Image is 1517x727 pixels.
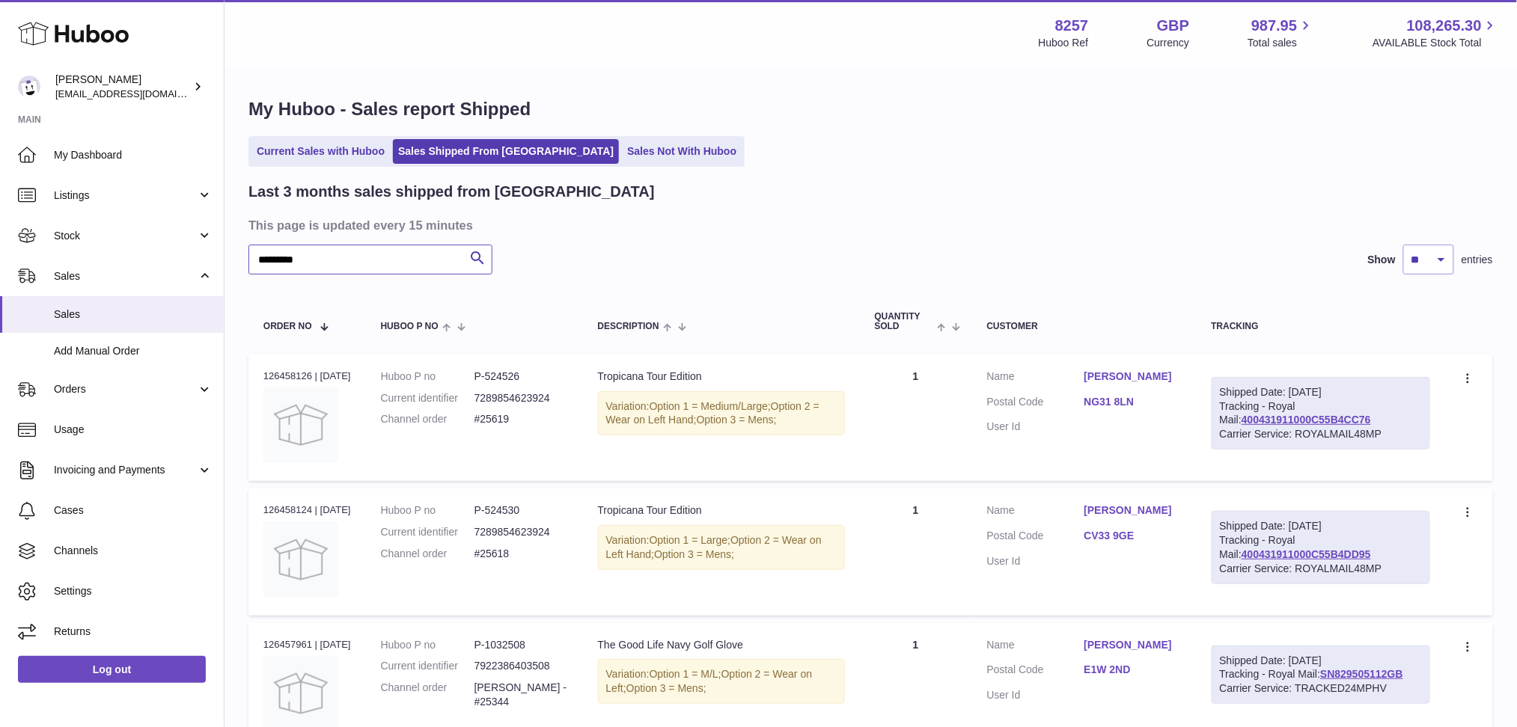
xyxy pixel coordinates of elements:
[1212,645,1430,705] div: Tracking - Royal Mail:
[248,217,1489,233] h3: This page is updated every 15 minutes
[654,548,734,560] span: Option 3 = Mens;
[474,391,568,405] dd: 7289854623924
[474,525,568,539] dd: 7289854623924
[54,188,197,203] span: Listings
[987,503,1084,521] dt: Name
[54,344,213,358] span: Add Manual Order
[598,322,659,331] span: Description
[18,656,206,683] a: Log out
[987,663,1084,681] dt: Postal Code
[1242,414,1371,426] a: 400431911000C55B4CC76
[54,229,197,243] span: Stock
[1084,663,1182,677] a: E1W 2ND
[54,463,197,477] span: Invoicing and Payments
[474,681,568,709] dd: [PERSON_NAME] - #25344
[598,659,845,704] div: Variation:
[1220,654,1422,668] div: Shipped Date: [DATE]
[381,638,474,652] dt: Huboo P no
[1212,511,1430,584] div: Tracking - Royal Mail:
[598,503,845,518] div: Tropicana Tour Edition
[987,420,1084,434] dt: User Id
[1212,322,1430,331] div: Tracking
[1055,16,1089,36] strong: 8257
[626,682,706,694] span: Option 3 = Mens;
[474,659,568,673] dd: 7922386403508
[474,369,568,384] dd: P-524526
[1157,16,1189,36] strong: GBP
[263,522,338,597] img: no-photo.jpg
[1220,519,1422,533] div: Shipped Date: [DATE]
[381,547,474,561] dt: Channel order
[606,534,822,560] span: Option 2 = Wear on Left Hand;
[263,503,351,517] div: 126458124 | [DATE]
[987,638,1084,656] dt: Name
[1084,529,1182,543] a: CV33 9GE
[251,139,390,164] a: Current Sales with Huboo
[54,269,197,283] span: Sales
[1220,681,1422,696] div: Carrier Service: TRACKED24MPHV
[1084,395,1182,409] a: NG31 8LN
[54,307,213,322] span: Sales
[1368,253,1396,267] label: Show
[650,668,721,680] span: Option 1 = M/L;
[987,395,1084,413] dt: Postal Code
[598,525,845,570] div: Variation:
[987,529,1084,547] dt: Postal Code
[474,412,568,426] dd: #25619
[54,503,213,518] span: Cases
[1251,16,1297,36] span: 987.95
[650,534,731,546] span: Option 1 = Large;
[381,525,474,539] dt: Current identifier
[1039,36,1089,50] div: Huboo Ref
[598,638,845,652] div: The Good Life Navy Golf Glove
[875,312,934,331] span: Quantity Sold
[1462,253,1493,267] span: entries
[381,369,474,384] dt: Huboo P no
[1407,16,1482,36] span: 108,265.30
[697,414,777,426] span: Option 3 = Mens;
[263,322,312,331] span: Order No
[598,369,845,384] div: Tropicana Tour Edition
[987,369,1084,387] dt: Name
[381,322,439,331] span: Huboo P no
[1220,562,1422,576] div: Carrier Service: ROYALMAIL48MP
[1212,377,1430,450] div: Tracking - Royal Mail:
[650,400,771,412] span: Option 1 = Medium/Large;
[54,584,213,598] span: Settings
[381,412,474,426] dt: Channel order
[263,638,351,651] div: 126457961 | [DATE]
[860,488,972,615] td: 1
[54,382,197,396] span: Orders
[1147,36,1190,50] div: Currency
[55,88,220,99] span: [EMAIL_ADDRESS][DOMAIN_NAME]
[1084,369,1182,384] a: [PERSON_NAME]
[263,369,351,383] div: 126458126 | [DATE]
[55,73,190,101] div: [PERSON_NAME]
[248,182,655,202] h2: Last 3 months sales shipped from [GEOGRAPHIC_DATA]
[393,139,619,164] a: Sales Shipped From [GEOGRAPHIC_DATA]
[860,355,972,481] td: 1
[381,391,474,405] dt: Current identifier
[598,391,845,436] div: Variation:
[1242,548,1371,560] a: 400431911000C55B4DD95
[1248,16,1314,50] a: 987.95 Total sales
[381,659,474,673] dt: Current identifier
[987,688,1084,702] dt: User Id
[54,625,213,639] span: Returns
[474,547,568,561] dd: #25618
[474,503,568,518] dd: P-524530
[1084,503,1182,518] a: [PERSON_NAME]
[1373,16,1499,50] a: 108,265.30 AVAILABLE Stock Total
[1220,385,1422,399] div: Shipped Date: [DATE]
[381,681,474,709] dt: Channel order
[987,322,1182,331] div: Customer
[1220,427,1422,441] div: Carrier Service: ROYALMAIL48MP
[1248,36,1314,50] span: Total sales
[474,638,568,652] dd: P-1032508
[1320,668,1403,680] a: SN829505112GB
[248,97,1493,121] h1: My Huboo - Sales report Shipped
[987,554,1084,568] dt: User Id
[381,503,474,518] dt: Huboo P no
[54,423,213,437] span: Usage
[54,544,213,558] span: Channels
